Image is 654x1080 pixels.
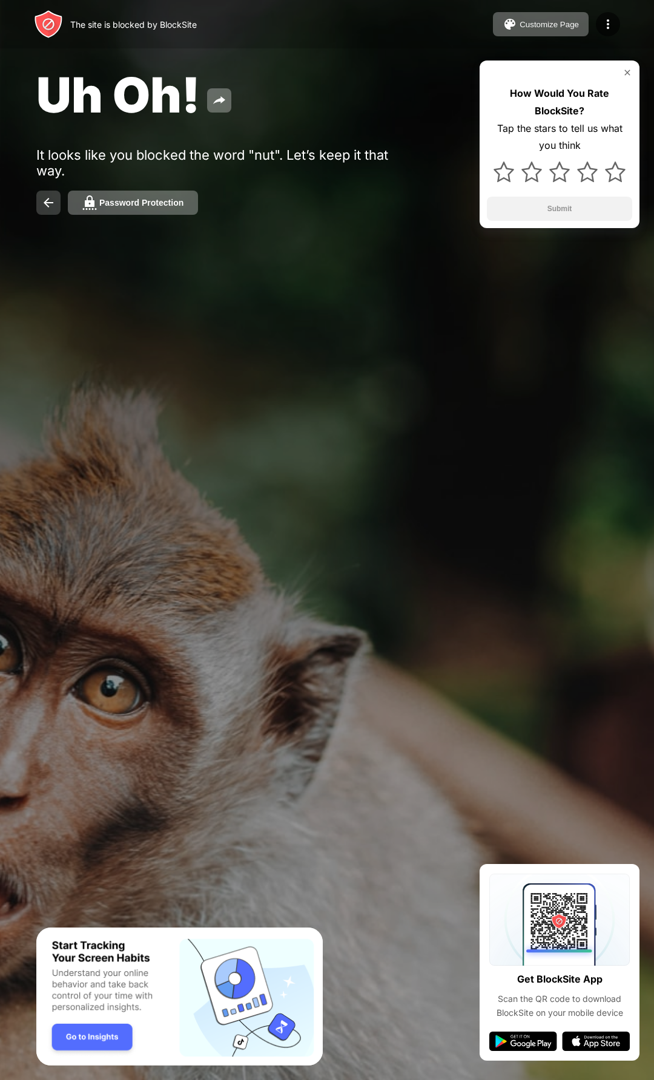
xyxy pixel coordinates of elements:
img: pallet.svg [503,17,517,31]
img: password.svg [82,195,97,210]
img: star.svg [605,162,626,182]
div: Password Protection [99,198,183,208]
img: star.svg [521,162,542,182]
iframe: Banner [36,928,323,1066]
div: Scan the QR code to download BlockSite on your mobile device [489,992,630,1019]
img: qrcode.svg [489,874,630,966]
img: star.svg [549,162,570,182]
img: app-store.svg [562,1032,630,1051]
img: share.svg [212,93,226,108]
div: The site is blocked by BlockSite [70,19,197,30]
img: rate-us-close.svg [623,68,632,77]
span: Uh Oh! [36,65,200,124]
div: Get BlockSite App [517,970,603,988]
div: Tap the stars to tell us what you think [487,120,632,155]
div: It looks like you blocked the word "nut". Let’s keep it that way. [36,147,411,178]
button: Password Protection [68,191,198,215]
button: Customize Page [493,12,589,36]
img: menu-icon.svg [601,17,615,31]
img: star.svg [494,162,514,182]
img: star.svg [577,162,598,182]
div: Customize Page [520,20,579,29]
div: How Would You Rate BlockSite? [487,85,632,120]
img: back.svg [41,195,56,210]
img: google-play.svg [489,1032,557,1051]
button: Submit [487,197,632,221]
img: header-logo.svg [34,10,63,39]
